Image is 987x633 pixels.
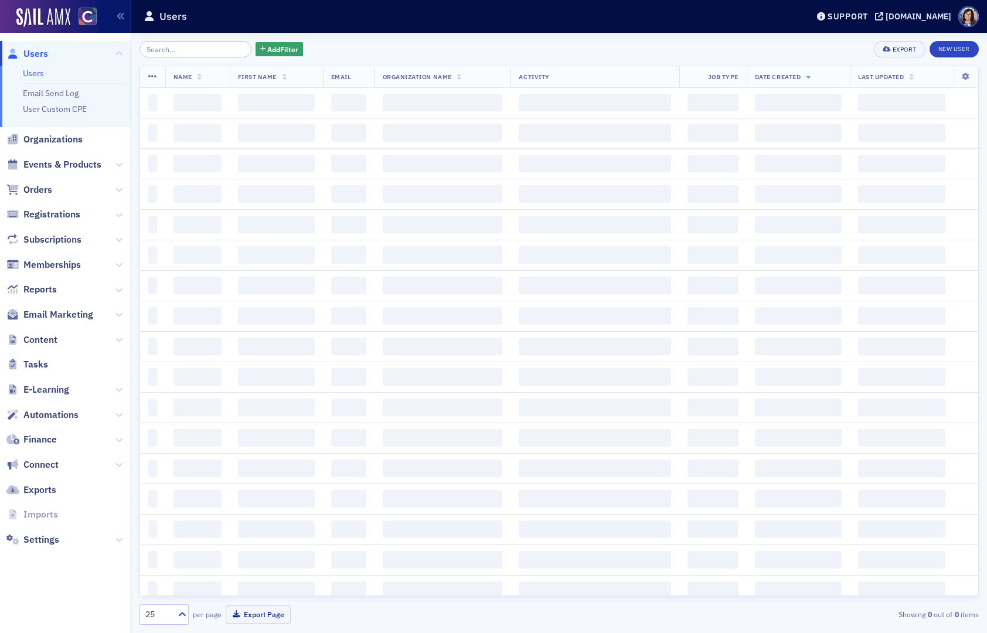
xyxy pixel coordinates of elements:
span: ‌ [148,460,157,477]
span: ‌ [238,429,315,447]
span: ‌ [383,520,503,538]
div: Support [828,11,868,22]
span: ‌ [519,368,671,386]
span: ‌ [331,307,366,325]
span: ‌ [148,399,157,416]
span: ‌ [755,277,842,294]
span: Reports [23,283,57,296]
a: Finance [6,433,57,446]
span: ‌ [173,216,222,233]
span: ‌ [688,581,738,599]
strong: 0 [925,609,934,620]
span: ‌ [755,429,842,447]
span: First Name [238,73,277,81]
span: ‌ [858,460,945,477]
span: ‌ [519,216,671,233]
span: Connect [23,458,59,471]
span: Automations [23,409,79,421]
span: ‌ [858,520,945,538]
span: ‌ [173,94,222,111]
span: ‌ [383,338,503,355]
span: Users [23,47,48,60]
span: ‌ [173,399,222,416]
span: ‌ [238,155,315,172]
span: ‌ [858,368,945,386]
span: ‌ [858,490,945,508]
span: ‌ [173,581,222,599]
span: ‌ [688,246,738,264]
a: Events & Products [6,158,101,171]
span: ‌ [755,246,842,264]
input: Search… [139,41,251,57]
span: Registrations [23,208,80,221]
div: [DOMAIN_NAME] [886,11,951,22]
span: ‌ [519,94,671,111]
span: ‌ [755,460,842,477]
a: Users [6,47,48,60]
a: Imports [6,508,58,521]
span: ‌ [238,399,315,416]
a: Users [23,68,44,79]
span: ‌ [383,216,503,233]
span: ‌ [858,155,945,172]
span: Orders [23,183,52,196]
span: ‌ [238,551,315,569]
span: ‌ [858,185,945,203]
span: ‌ [173,124,222,142]
span: ‌ [858,338,945,355]
span: Activity [519,73,549,81]
span: Add Filter [267,44,298,55]
span: ‌ [238,216,315,233]
a: SailAMX [16,8,70,27]
span: ‌ [858,216,945,233]
span: ‌ [519,338,671,355]
a: Email Send Log [23,88,79,98]
span: ‌ [173,460,222,477]
span: ‌ [519,551,671,569]
span: ‌ [688,460,738,477]
span: Last Updated [858,73,904,81]
span: ‌ [148,216,157,233]
span: ‌ [331,277,366,294]
span: Organization Name [383,73,452,81]
a: Organizations [6,133,83,146]
span: ‌ [858,246,945,264]
span: ‌ [331,429,366,447]
span: ‌ [173,551,222,569]
span: E-Learning [23,383,69,396]
span: ‌ [383,490,503,508]
span: ‌ [238,307,315,325]
span: ‌ [238,520,315,538]
span: Subscriptions [23,233,81,246]
a: Content [6,333,57,346]
span: ‌ [383,94,503,111]
span: ‌ [173,368,222,386]
span: ‌ [331,551,366,569]
span: Imports [23,508,58,521]
span: ‌ [755,490,842,508]
button: [DOMAIN_NAME] [875,12,955,21]
span: ‌ [383,460,503,477]
span: ‌ [173,338,222,355]
span: ‌ [173,490,222,508]
span: Memberships [23,258,81,271]
span: Organizations [23,133,83,146]
span: ‌ [755,155,842,172]
div: Export [893,46,917,53]
span: ‌ [519,155,671,172]
span: ‌ [755,338,842,355]
span: Events & Products [23,158,101,171]
span: ‌ [688,124,738,142]
a: Memberships [6,258,81,271]
span: ‌ [519,277,671,294]
span: ‌ [383,124,503,142]
span: ‌ [331,490,366,508]
div: 25 [145,608,171,621]
span: ‌ [173,307,222,325]
span: ‌ [331,368,366,386]
span: Exports [23,484,56,496]
a: New User [930,41,979,57]
span: ‌ [755,399,842,416]
span: ‌ [858,399,945,416]
a: Reports [6,283,57,296]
